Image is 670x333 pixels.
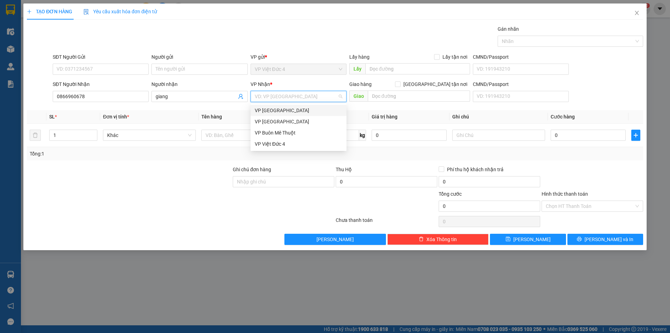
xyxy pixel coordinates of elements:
span: VP Nhận [251,81,270,87]
span: [PERSON_NAME] và In [585,236,633,243]
div: SĐT Người Gửi [53,53,149,61]
div: Người gửi [151,53,247,61]
span: printer [577,237,582,242]
span: Giao [349,91,368,102]
span: Lấy tận nơi [440,53,470,61]
button: printer[PERSON_NAME] và In [567,234,643,245]
span: kg [359,130,366,141]
div: CMND/Passport [473,80,569,88]
div: Tổng: 1 [30,150,259,158]
div: Chưa thanh toán [335,216,438,229]
label: Gán nhãn [498,26,519,32]
input: Dọc đường [368,91,470,102]
div: SĐT Người Nhận [53,80,149,88]
div: VP gửi [251,53,347,61]
input: Dọc đường [365,63,470,74]
span: Giá trị hàng [372,114,397,120]
span: delete [419,237,424,242]
span: Đơn vị tính [103,114,129,120]
span: SL [49,114,55,120]
div: Người nhận [151,80,247,88]
span: TẠO ĐƠN HÀNG [27,9,72,14]
th: Ghi chú [449,110,548,124]
button: plus [631,130,640,141]
span: Tổng cước [439,191,462,197]
span: [PERSON_NAME] [513,236,551,243]
span: Phí thu hộ khách nhận trả [444,166,506,173]
span: Xóa Thông tin [426,236,457,243]
span: close [634,10,640,16]
span: [GEOGRAPHIC_DATA] tận nơi [401,80,470,88]
div: VP Sài Gòn [251,116,347,127]
button: deleteXóa Thông tin [387,234,489,245]
button: delete [30,130,41,141]
div: VP Việt Đức 4 [255,140,342,148]
div: VP Buôn Mê Thuột [251,127,347,138]
img: icon [83,9,89,15]
label: Hình thức thanh toán [542,191,588,197]
input: Ghi Chú [452,130,545,141]
span: user-add [238,94,244,99]
div: VP [GEOGRAPHIC_DATA] [255,118,342,125]
button: Close [627,3,647,23]
span: Thu Hộ [336,167,352,172]
span: Lấy hàng [349,54,370,60]
span: plus [27,9,32,14]
span: Giao hàng [349,81,372,87]
span: Cước hàng [551,114,575,120]
input: VD: Bàn, Ghế [201,130,294,141]
span: Khác [107,130,192,140]
span: [PERSON_NAME] [317,236,354,243]
span: Tên hàng [201,114,222,120]
div: VP Thủ Đức [251,105,347,116]
button: [PERSON_NAME] [284,234,386,245]
input: 0 [372,130,447,141]
div: CMND/Passport [473,53,569,61]
button: save[PERSON_NAME] [490,234,566,245]
div: VP [GEOGRAPHIC_DATA] [255,107,342,114]
span: plus [632,132,640,138]
span: Lấy [349,63,365,74]
input: Ghi chú đơn hàng [233,176,334,187]
span: VP Việt Đức 4 [255,64,342,74]
div: VP Việt Đức 4 [251,138,347,150]
span: save [506,237,511,242]
label: Ghi chú đơn hàng [233,167,271,172]
span: Yêu cầu xuất hóa đơn điện tử [83,9,157,14]
div: VP Buôn Mê Thuột [255,129,342,137]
